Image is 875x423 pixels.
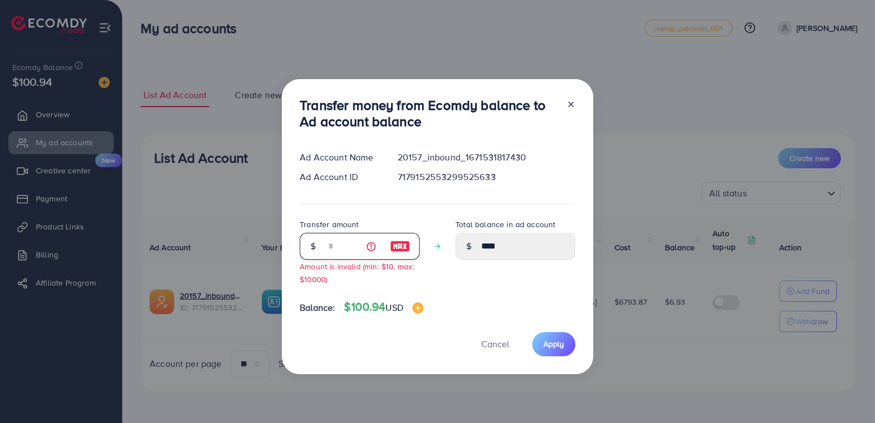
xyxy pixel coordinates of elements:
label: Transfer amount [300,219,359,230]
div: 7179152553299525633 [389,171,584,183]
span: Balance: [300,301,335,314]
h4: $100.94 [344,300,423,314]
div: Ad Account ID [291,171,389,183]
h3: Transfer money from Ecomdy balance to Ad account balance [300,97,557,130]
label: Total balance in ad account [455,219,555,230]
img: image [412,302,423,314]
button: Cancel [467,332,523,356]
img: image [390,240,410,253]
small: Amount is invalid (min: $10, max: $10000) [300,261,414,284]
span: Cancel [481,338,509,350]
span: USD [385,301,403,314]
button: Apply [532,332,575,356]
div: Ad Account Name [291,151,389,164]
div: 20157_inbound_1671531817430 [389,151,584,164]
span: Apply [543,338,564,350]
